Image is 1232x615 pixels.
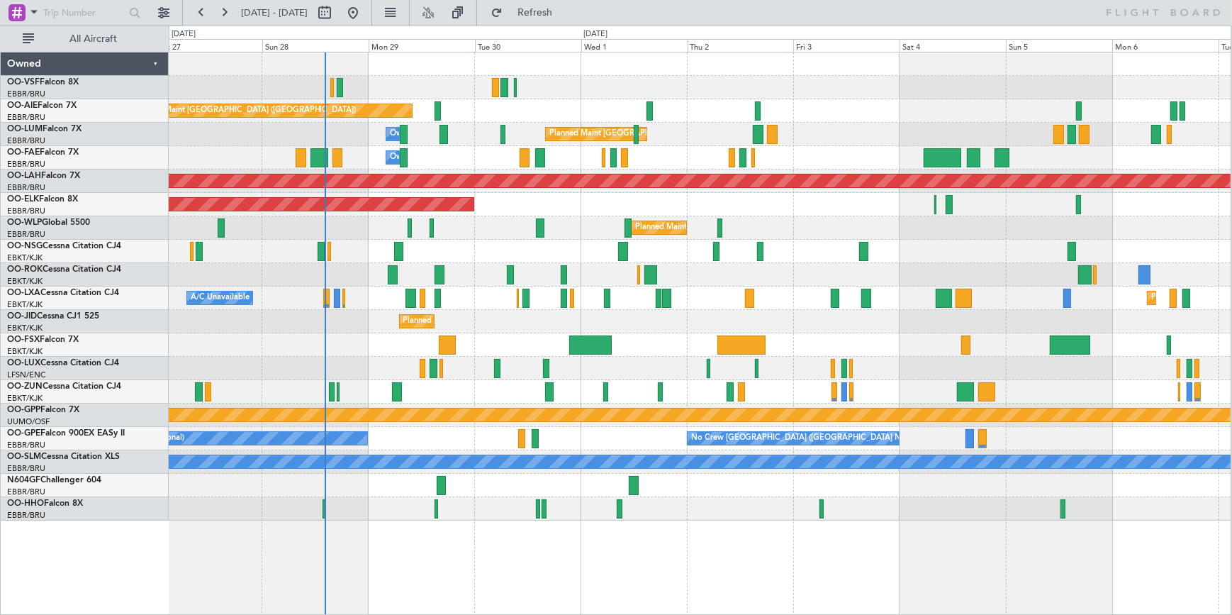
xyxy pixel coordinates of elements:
[7,499,83,508] a: OO-HHOFalcon 8X
[583,28,607,40] div: [DATE]
[7,289,40,297] span: OO-LXA
[581,39,688,52] div: Wed 1
[16,28,154,50] button: All Aircraft
[7,195,78,204] a: OO-ELKFalcon 8X
[7,172,41,180] span: OO-LAH
[7,101,77,110] a: OO-AIEFalcon 7X
[7,312,99,321] a: OO-JIDCessna CJ1 525
[172,28,196,40] div: [DATE]
[549,123,806,145] div: Planned Maint [GEOGRAPHIC_DATA] ([GEOGRAPHIC_DATA] National)
[484,1,569,24] button: Refresh
[7,101,38,110] span: OO-AIE
[7,229,45,240] a: EBBR/BRU
[7,440,45,450] a: EBBR/BRU
[7,218,42,227] span: OO-WLP
[7,253,43,263] a: EBKT/KJK
[7,265,121,274] a: OO-ROKCessna Citation CJ4
[7,370,46,380] a: LFSN/ENC
[7,125,43,133] span: OO-LUM
[7,476,101,484] a: N604GFChallenger 604
[7,336,79,344] a: OO-FSXFalcon 7X
[1112,39,1219,52] div: Mon 6
[7,487,45,497] a: EBBR/BRU
[7,463,45,474] a: EBBR/BRU
[7,172,80,180] a: OO-LAHFalcon 7X
[390,123,486,145] div: Owner Melsbroek Air Base
[7,499,44,508] span: OO-HHO
[7,125,82,133] a: OO-LUMFalcon 7X
[7,242,121,250] a: OO-NSGCessna Citation CJ4
[7,393,43,404] a: EBKT/KJK
[191,287,250,309] div: A/C Unavailable
[475,39,581,52] div: Tue 30
[37,34,150,44] span: All Aircraft
[7,195,39,204] span: OO-ELK
[7,453,120,461] a: OO-SLMCessna Citation XLS
[7,359,40,367] span: OO-LUX
[7,89,45,99] a: EBBR/BRU
[7,406,79,414] a: OO-GPPFalcon 7X
[7,78,40,87] span: OO-VSF
[7,382,43,391] span: OO-ZUN
[7,206,45,216] a: EBBR/BRU
[688,39,794,52] div: Thu 2
[7,510,45,521] a: EBBR/BRU
[241,6,308,19] span: [DATE] - [DATE]
[7,453,41,461] span: OO-SLM
[7,242,43,250] span: OO-NSG
[1006,39,1112,52] div: Sun 5
[7,112,45,123] a: EBBR/BRU
[505,8,565,18] span: Refresh
[7,159,45,170] a: EBBR/BRU
[7,148,79,157] a: OO-FAEFalcon 7X
[900,39,1006,52] div: Sat 4
[7,336,40,344] span: OO-FSX
[7,359,119,367] a: OO-LUXCessna Citation CJ4
[156,39,262,52] div: Sat 27
[403,311,569,332] div: Planned Maint Kortrijk-[GEOGRAPHIC_DATA]
[7,323,43,333] a: EBKT/KJK
[7,346,43,357] a: EBKT/KJK
[7,148,40,157] span: OO-FAE
[7,78,79,87] a: OO-VSFFalcon 8X
[7,406,40,414] span: OO-GPP
[7,312,37,321] span: OO-JID
[7,265,43,274] span: OO-ROK
[7,289,119,297] a: OO-LXACessna Citation CJ4
[7,182,45,193] a: EBBR/BRU
[7,429,40,438] span: OO-GPE
[635,217,737,238] div: Planned Maint Milan (Linate)
[369,39,475,52] div: Mon 29
[691,428,929,449] div: No Crew [GEOGRAPHIC_DATA] ([GEOGRAPHIC_DATA] National)
[7,135,45,146] a: EBBR/BRU
[7,416,50,427] a: UUMO/OSF
[7,429,125,438] a: OO-GPEFalcon 900EX EASy II
[43,2,125,23] input: Trip Number
[7,476,40,484] span: N604GF
[262,39,369,52] div: Sun 28
[793,39,900,52] div: Fri 3
[390,147,486,168] div: Owner Melsbroek Air Base
[7,382,121,391] a: OO-ZUNCessna Citation CJ4
[7,276,43,287] a: EBKT/KJK
[7,218,90,227] a: OO-WLPGlobal 5500
[7,299,43,310] a: EBKT/KJK
[133,100,357,121] div: Planned Maint [GEOGRAPHIC_DATA] ([GEOGRAPHIC_DATA])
